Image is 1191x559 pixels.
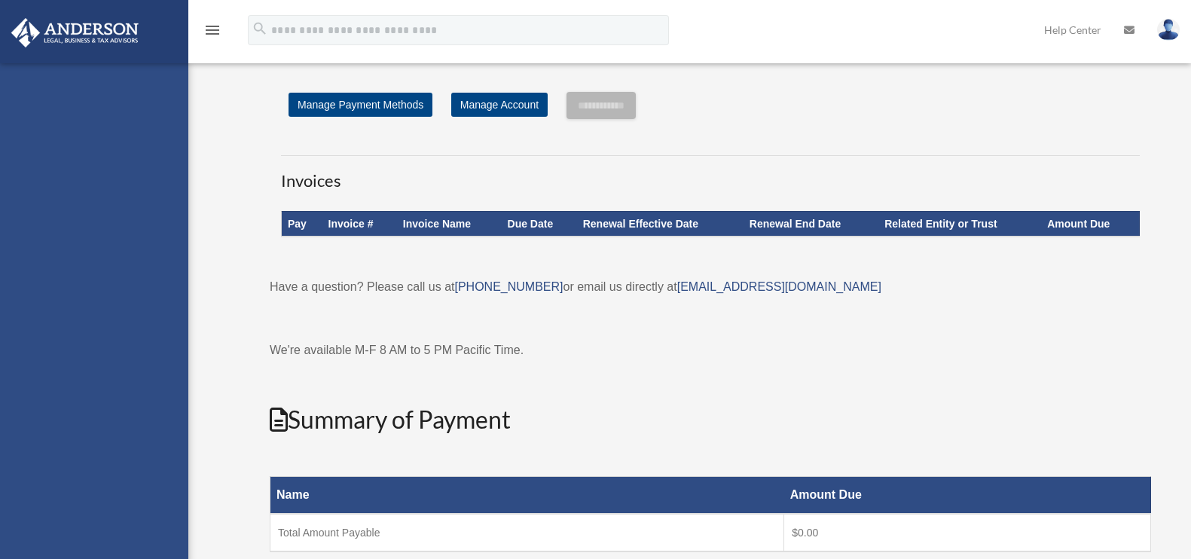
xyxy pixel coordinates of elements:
[270,514,784,551] td: Total Amount Payable
[7,18,143,47] img: Anderson Advisors Platinum Portal
[203,26,221,39] a: menu
[878,211,1041,237] th: Related Entity or Trust
[784,514,1151,551] td: $0.00
[281,155,1140,193] h3: Invoices
[270,477,784,515] th: Name
[397,211,502,237] th: Invoice Name
[502,211,577,237] th: Due Date
[270,276,1151,298] p: Have a question? Please call us at or email us directly at
[282,211,322,237] th: Pay
[289,93,432,117] a: Manage Payment Methods
[270,340,1151,361] p: We're available M-F 8 AM to 5 PM Pacific Time.
[784,477,1151,515] th: Amount Due
[322,211,397,237] th: Invoice #
[744,211,878,237] th: Renewal End Date
[252,20,268,37] i: search
[1157,19,1180,41] img: User Pic
[577,211,744,237] th: Renewal Effective Date
[270,403,1151,437] h2: Summary of Payment
[451,93,548,117] a: Manage Account
[454,280,563,293] a: [PHONE_NUMBER]
[203,21,221,39] i: menu
[1041,211,1139,237] th: Amount Due
[677,280,881,293] a: [EMAIL_ADDRESS][DOMAIN_NAME]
